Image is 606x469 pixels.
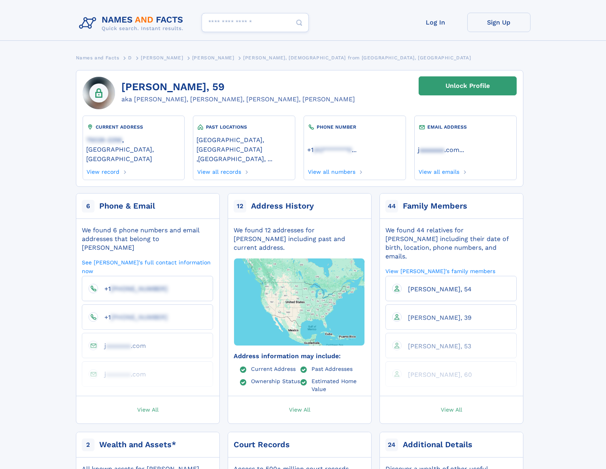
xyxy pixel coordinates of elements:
[82,439,94,451] span: 2
[198,154,272,163] a: [GEOGRAPHIC_DATA], ...
[419,76,517,95] a: Unlock Profile
[99,201,155,212] div: Phone & Email
[86,136,122,144] span: 75028-2256
[311,365,353,372] a: Past Addresses
[86,123,181,131] div: CURRENT ADDRESS
[202,13,309,32] input: search input
[196,123,291,131] div: PAST LOCATIONS
[403,201,467,212] div: Family Members
[82,226,213,252] div: We found 6 phone numbers and email addresses that belong to [PERSON_NAME]
[441,406,462,413] span: View All
[403,439,472,450] div: Additional Details
[196,166,241,175] a: View all records
[408,285,472,293] span: [PERSON_NAME], 54
[385,200,398,213] span: 44
[111,313,168,321] span: [PHONE_NUMBER]
[251,378,300,384] a: Ownership Status
[467,13,530,32] a: Sign Up
[220,236,378,368] img: Map with markers on addresses Joe E Davila JR
[98,342,146,349] a: jaaaaaaa.com
[106,342,131,349] span: aaaaaaa
[128,53,132,63] a: D
[121,81,355,93] h1: [PERSON_NAME], 59
[141,53,183,63] a: [PERSON_NAME]
[234,200,246,213] span: 12
[234,439,290,450] div: Court Records
[76,53,119,63] a: Names and Facts
[376,396,527,423] a: View All
[290,13,309,32] button: Search Button
[128,55,132,61] span: D
[76,13,190,34] img: Logo Names and Facts
[446,77,490,95] div: Unlock Profile
[196,131,291,166] div: ,
[251,365,296,372] a: Current Address
[307,166,355,175] a: View all numbers
[234,352,365,361] div: Address information may include:
[385,226,517,261] div: We found 44 relatives for [PERSON_NAME] including their date of birth, location, phone numbers, a...
[86,135,181,163] a: 75028-2256, [GEOGRAPHIC_DATA], [GEOGRAPHIC_DATA]
[82,200,94,213] span: 6
[137,406,159,413] span: View All
[307,146,402,154] a: ...
[141,55,183,61] span: [PERSON_NAME]
[86,166,120,175] a: View record
[402,370,472,378] a: [PERSON_NAME], 60
[408,314,472,321] span: [PERSON_NAME], 39
[111,285,168,292] span: [PHONE_NUMBER]
[408,371,472,378] span: [PERSON_NAME], 60
[419,146,444,154] span: aaaaaaa
[192,55,234,61] span: [PERSON_NAME]
[385,439,398,451] span: 24
[402,313,472,321] a: [PERSON_NAME], 39
[192,53,234,63] a: [PERSON_NAME]
[121,95,355,104] div: aka [PERSON_NAME], [PERSON_NAME], [PERSON_NAME], [PERSON_NAME]
[402,342,471,349] a: [PERSON_NAME], 53
[418,123,513,131] div: EMAIL ADDRESS
[234,226,365,252] div: We found 12 addresses for [PERSON_NAME] including past and current address.
[98,285,168,292] a: +1[PHONE_NUMBER]
[106,370,131,378] span: aaaaaaa
[289,406,310,413] span: View All
[224,396,375,423] a: View All
[99,439,176,450] div: Wealth and Assets*
[385,267,495,275] a: View [PERSON_NAME]'s family members
[408,342,471,350] span: [PERSON_NAME], 53
[72,396,223,423] a: View All
[243,55,471,61] span: [PERSON_NAME], [DEMOGRAPHIC_DATA] from [GEOGRAPHIC_DATA], [GEOGRAPHIC_DATA]
[418,166,459,175] a: View all emails
[404,13,467,32] a: Log In
[418,145,459,154] a: jaaaaaaa.com
[251,201,314,212] div: Address History
[311,378,365,392] a: Estimated Home Value
[98,370,146,378] a: jaaaaaaa.com
[98,313,168,321] a: +1[PHONE_NUMBER]
[402,285,472,292] a: [PERSON_NAME], 54
[196,135,291,153] a: [GEOGRAPHIC_DATA], [GEOGRAPHIC_DATA]
[82,258,213,275] a: See [PERSON_NAME]'s full contact information now
[307,123,402,131] div: PHONE NUMBER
